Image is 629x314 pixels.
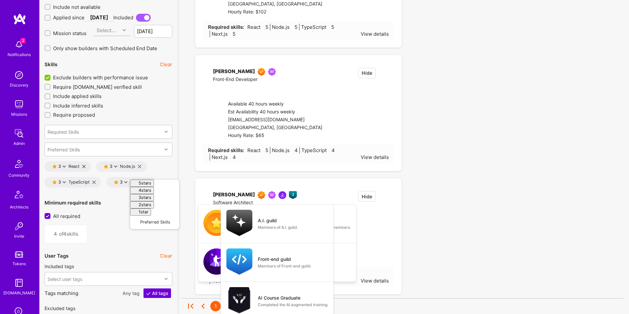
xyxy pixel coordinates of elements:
button: 3stars [130,194,154,201]
div: View details [361,30,389,37]
div: [DOMAIN_NAME] [3,289,35,296]
button: 3 [52,180,66,185]
button: Preferred Skills [130,216,179,229]
img: teamwork [12,98,26,111]
img: discovery [12,69,26,82]
img: Exceptional A.Teamer [257,191,265,199]
i: icon Star [104,165,108,169]
button: 3 [52,164,66,169]
span: Require proposed [53,111,95,118]
i: icon Close [82,165,86,168]
img: Front-end guild [226,248,253,275]
button: Hide [358,68,376,78]
strong: Required skills: [208,24,244,30]
i: icon Star [52,165,57,169]
div: [EMAIL_ADDRESS][DOMAIN_NAME] [228,116,322,124]
input: Latest start date... [134,25,172,38]
i: icon EmptyStar [384,191,389,196]
div: 3 [58,164,63,169]
div: 3 [58,180,63,185]
button: 5stars [130,180,154,187]
img: Community leader [203,248,230,275]
div: Discovery [10,82,29,88]
p: Tags matching [45,288,172,298]
div: Notifications [8,51,31,58]
button: Clear [160,252,172,259]
label: Included tags [45,263,74,269]
img: Been on Mission [268,191,276,199]
span: Require [DOMAIN_NAME] verified skill [53,84,142,90]
button: 3 [114,180,127,185]
div: Next.js [111,180,144,185]
i: icon Star [52,180,57,185]
i: icon ArrowDownBlack [63,165,66,168]
img: Community [11,156,27,172]
div: Community [9,172,29,179]
div: Architects [10,204,29,210]
div: Skills [45,61,57,68]
div: Missions [11,111,27,118]
div: [PERSON_NAME] [213,68,255,76]
button: 2stars [130,201,154,208]
button: 1star [130,208,151,216]
div: Node.js [101,164,135,169]
strong: Required skills: [208,147,244,153]
span: Included [113,14,133,21]
div: User Tags [45,252,68,259]
img: Invite [12,220,26,233]
img: admin teamwork [12,127,26,140]
i: icon ArrowDownBlack [63,181,66,184]
img: logo [13,13,26,25]
div: Required Skills [48,128,79,135]
i: icon Star [260,25,265,30]
button: 4stars [130,187,154,194]
div: Hourly Rate: $102 [228,8,322,16]
div: Hourly Rate: $65 [228,132,322,140]
i: icon Star [133,209,137,214]
div: 1 [210,301,221,311]
i: icon CheckWhite [146,291,151,296]
span: Node.js 5 [270,24,297,30]
div: AI Course Graduate [258,294,300,301]
span: Node.js 4 [270,147,298,154]
div: [PERSON_NAME] [213,191,255,199]
span: of 4 skills [59,230,82,237]
div: [GEOGRAPHIC_DATA], [GEOGRAPHIC_DATA] [228,124,322,132]
i: icon Close [92,181,96,184]
div: Front-end guild [258,256,291,263]
div: Admin [13,140,25,147]
i: icon Star [326,25,331,30]
div: Invite [14,233,24,240]
div: Completed the AI augmented training. [258,301,328,308]
button: 3 [104,164,117,169]
div: Preferred Skills [48,146,80,153]
span: Include inferred skills [53,102,103,109]
div: Available 40 hours weekly [228,100,322,108]
img: Exceptional A.Teamer [257,68,265,76]
i: icon EmptyStar [384,68,389,73]
i: icon Chevron [164,148,168,151]
i: icon Star [290,148,295,153]
span: Include applied skills [53,93,102,100]
img: Selection team [203,210,230,236]
img: AI Course Graduate [226,287,253,313]
i: icon Star [228,32,233,37]
div: Tokens [12,260,26,267]
i: icon Chevron [164,277,168,281]
i: icon Chevron [164,130,168,133]
i: icon ArrowDownBlack [114,165,117,168]
div: Front-End Developer [213,76,278,84]
span: TypeScript 5 [299,24,334,30]
span: Applied since [53,14,85,21]
span: Mission status [53,30,86,37]
i: icon Star [133,188,137,192]
div: React [50,164,80,169]
img: bell [12,38,26,51]
span: TypeScript 4 [299,147,335,154]
div: Members of Front-end guild. [258,263,312,269]
div: Select... [97,27,115,34]
img: tokens [15,251,23,258]
div: [GEOGRAPHIC_DATA], [GEOGRAPHIC_DATA] [228,0,322,8]
span: Exclude builders with performance issue [53,74,148,81]
div: Select user tags [48,275,82,282]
